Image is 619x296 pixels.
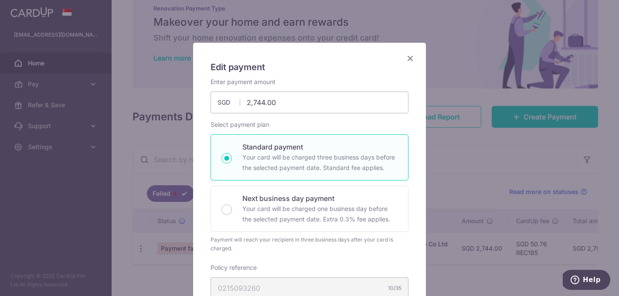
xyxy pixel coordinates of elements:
p: Your card will be charged three business days before the selected payment date. Standard fee appl... [242,152,398,173]
span: SGD [218,98,240,107]
label: Enter payment amount [211,78,275,86]
p: Standard payment [242,142,398,152]
input: 0.00 [211,92,408,113]
label: Policy reference [211,263,257,272]
h5: Edit payment [211,60,408,74]
div: Payment will reach your recipient in three business days after your card is charged. [211,235,408,253]
p: Next business day payment [242,193,398,204]
iframe: Opens a widget where you can find more information [563,270,610,292]
label: Select payment plan [211,120,269,129]
p: Your card will be charged one business day before the selected payment date. Extra 0.3% fee applies. [242,204,398,225]
div: 10/35 [388,284,401,293]
button: Close [405,53,415,64]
